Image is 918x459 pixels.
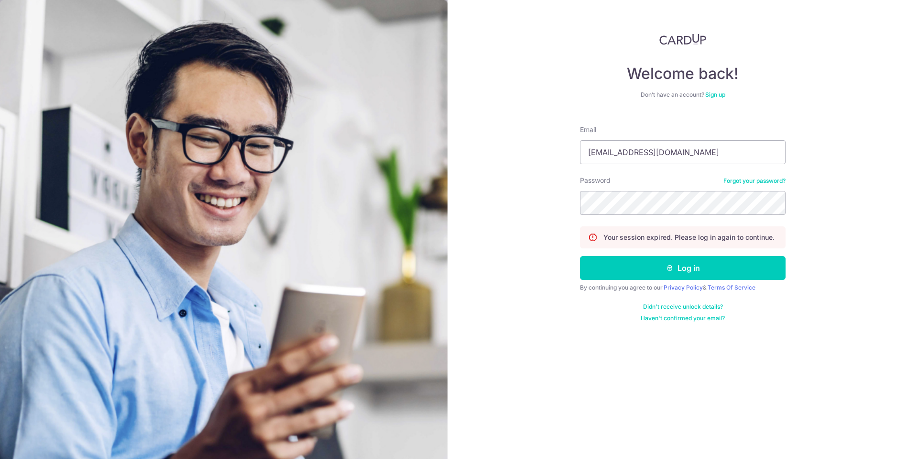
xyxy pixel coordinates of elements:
a: Haven't confirmed your email? [641,314,725,322]
p: Your session expired. Please log in again to continue. [603,233,775,242]
h4: Welcome back! [580,64,786,83]
div: By continuing you agree to our & [580,284,786,291]
button: Log in [580,256,786,280]
a: Forgot your password? [723,177,786,185]
a: Sign up [705,91,725,98]
a: Terms Of Service [708,284,755,291]
a: Didn't receive unlock details? [643,303,723,311]
input: Enter your Email [580,140,786,164]
label: Email [580,125,596,134]
a: Privacy Policy [664,284,703,291]
label: Password [580,176,611,185]
img: CardUp Logo [659,34,706,45]
div: Don’t have an account? [580,91,786,99]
